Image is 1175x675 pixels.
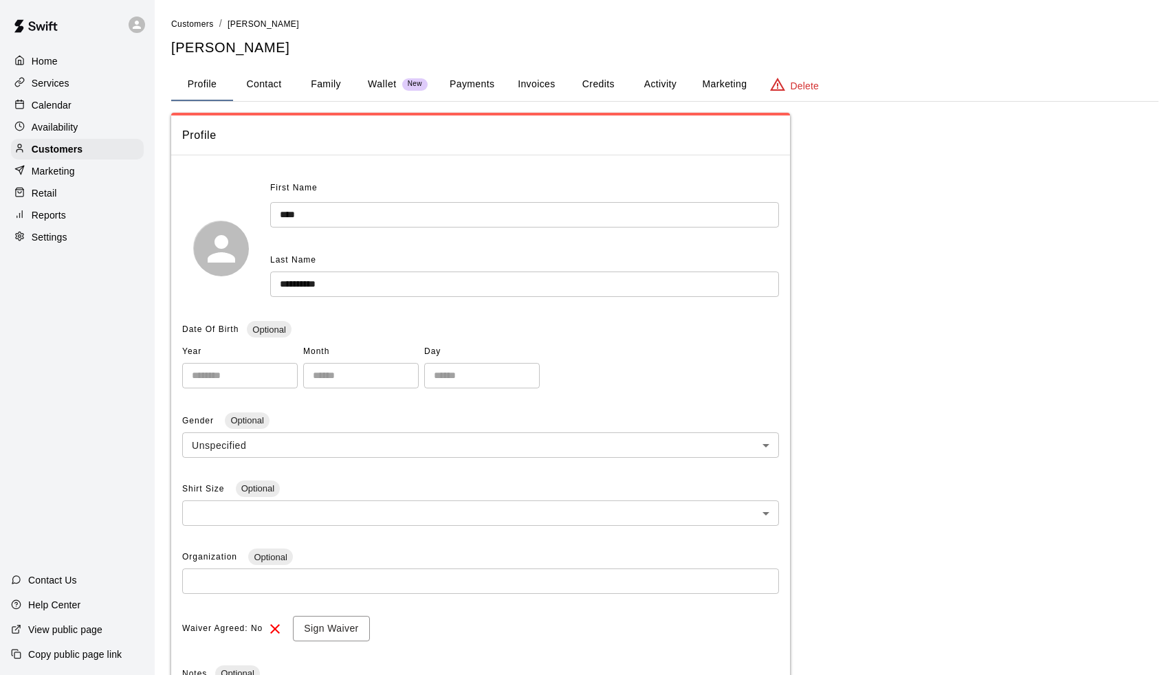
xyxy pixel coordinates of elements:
[182,416,217,425] span: Gender
[368,77,397,91] p: Wallet
[505,68,567,101] button: Invoices
[182,126,779,144] span: Profile
[11,95,144,115] a: Calendar
[567,68,629,101] button: Credits
[691,68,758,101] button: Marketing
[11,51,144,71] a: Home
[293,616,369,641] button: Sign Waiver
[32,230,67,244] p: Settings
[182,618,263,640] span: Waiver Agreed: No
[219,16,222,31] li: /
[32,142,83,156] p: Customers
[171,68,1158,101] div: basic tabs example
[32,76,69,90] p: Services
[171,19,214,29] span: Customers
[32,164,75,178] p: Marketing
[270,177,318,199] span: First Name
[182,432,779,458] div: Unspecified
[182,552,240,562] span: Organization
[424,341,540,363] span: Day
[247,324,291,335] span: Optional
[791,79,819,93] p: Delete
[171,68,233,101] button: Profile
[11,117,144,137] a: Availability
[11,183,144,203] a: Retail
[233,68,295,101] button: Contact
[28,573,77,587] p: Contact Us
[171,16,1158,32] nav: breadcrumb
[11,205,144,225] a: Reports
[629,68,691,101] button: Activity
[11,161,144,181] a: Marketing
[182,341,298,363] span: Year
[11,73,144,93] a: Services
[228,19,299,29] span: [PERSON_NAME]
[32,208,66,222] p: Reports
[236,483,280,494] span: Optional
[28,648,122,661] p: Copy public page link
[28,598,80,612] p: Help Center
[270,255,316,265] span: Last Name
[248,552,292,562] span: Optional
[11,227,144,247] a: Settings
[32,186,57,200] p: Retail
[225,415,269,425] span: Optional
[182,324,239,334] span: Date Of Birth
[295,68,357,101] button: Family
[11,139,144,159] a: Customers
[28,623,102,637] p: View public page
[171,18,214,29] a: Customers
[32,120,78,134] p: Availability
[171,38,1158,57] h5: [PERSON_NAME]
[439,68,505,101] button: Payments
[32,54,58,68] p: Home
[182,484,228,494] span: Shirt Size
[402,80,428,89] span: New
[303,341,419,363] span: Month
[32,98,72,112] p: Calendar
